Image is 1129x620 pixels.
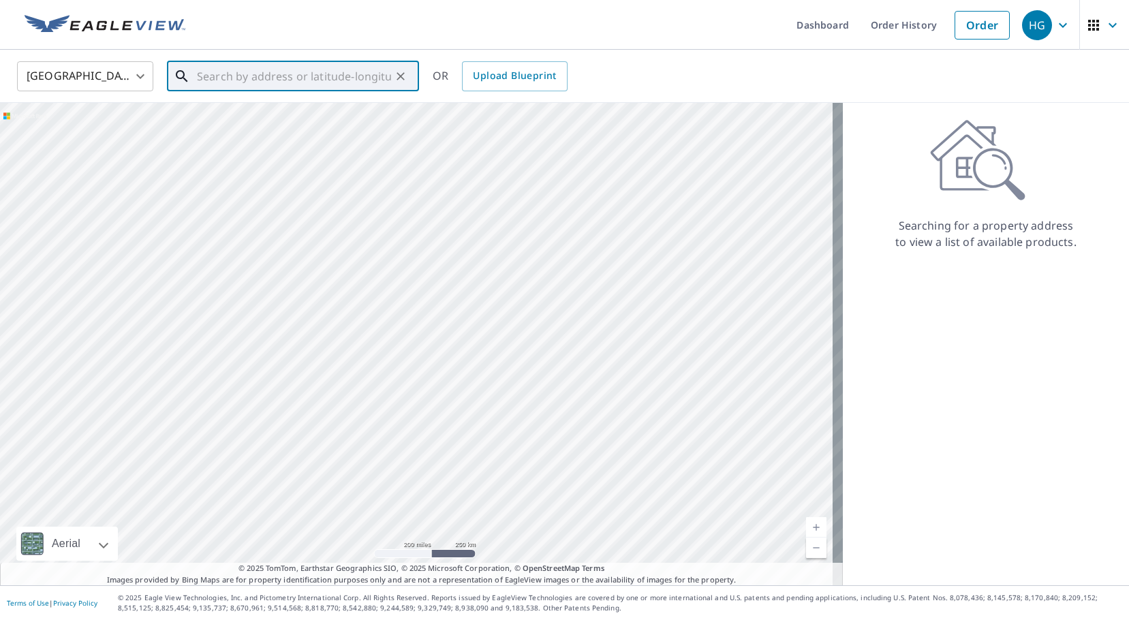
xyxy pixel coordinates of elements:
[118,593,1122,613] p: © 2025 Eagle View Technologies, Inc. and Pictometry International Corp. All Rights Reserved. Repo...
[391,67,410,86] button: Clear
[806,517,826,538] a: Current Level 5, Zoom In
[523,563,580,573] a: OpenStreetMap
[895,217,1077,250] p: Searching for a property address to view a list of available products.
[462,61,567,91] a: Upload Blueprint
[48,527,84,561] div: Aerial
[473,67,556,84] span: Upload Blueprint
[53,598,97,608] a: Privacy Policy
[238,563,604,574] span: © 2025 TomTom, Earthstar Geographics SIO, © 2025 Microsoft Corporation, ©
[25,15,185,35] img: EV Logo
[1022,10,1052,40] div: HG
[433,61,568,91] div: OR
[806,538,826,558] a: Current Level 5, Zoom Out
[7,598,49,608] a: Terms of Use
[16,527,118,561] div: Aerial
[582,563,604,573] a: Terms
[7,599,97,607] p: |
[197,57,391,95] input: Search by address or latitude-longitude
[17,57,153,95] div: [GEOGRAPHIC_DATA]
[955,11,1010,40] a: Order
